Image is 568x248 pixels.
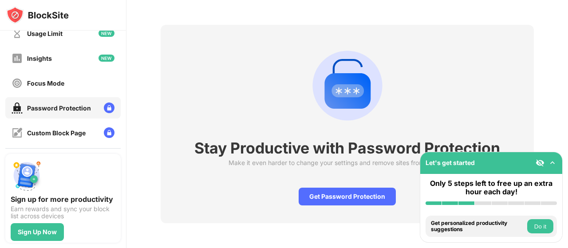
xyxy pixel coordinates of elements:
div: Get personalized productivity suggestions [431,220,525,233]
div: Make it even harder to change your settings and remove sites from your block list [229,159,466,166]
div: Password Protection [27,104,91,112]
img: insights-off.svg [12,53,23,64]
div: Custom Block Page [27,129,86,137]
div: Sign up for more productivity [11,195,115,204]
div: Sign Up Now [18,228,57,236]
img: new-icon.svg [99,30,114,37]
div: Stay Productive with Password Protection [194,139,500,157]
img: lock-menu.svg [104,127,114,138]
img: push-signup.svg [11,159,43,191]
div: Usage Limit [27,30,63,37]
img: customize-block-page-off.svg [12,127,23,138]
img: time-usage-off.svg [12,28,23,39]
img: logo-blocksite.svg [6,6,69,24]
div: Focus Mode [27,79,64,87]
div: Get Password Protection [299,188,396,205]
div: Only 5 steps left to free up an extra hour each day! [426,179,557,196]
img: eye-not-visible.svg [536,158,544,167]
img: new-icon.svg [99,55,114,62]
img: omni-setup-toggle.svg [548,158,557,167]
div: Earn rewards and sync your block list across devices [11,205,115,220]
img: lock-menu.svg [104,102,114,113]
img: focus-off.svg [12,78,23,89]
button: Do it [527,219,553,233]
div: Let's get started [426,159,475,166]
div: Insights [27,55,52,62]
div: animation [305,43,390,128]
img: password-protection-on.svg [12,102,23,114]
